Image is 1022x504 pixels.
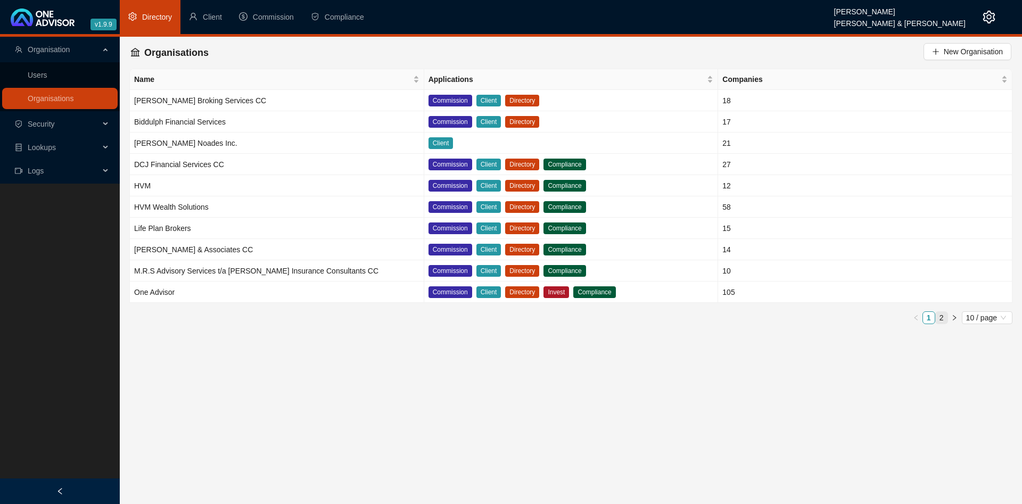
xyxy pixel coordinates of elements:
[718,90,1012,111] td: 18
[923,312,935,324] a: 1
[28,143,56,152] span: Lookups
[505,286,539,298] span: Directory
[722,73,999,85] span: Companies
[962,311,1012,324] div: Page Size
[966,312,1008,324] span: 10 / page
[144,47,209,58] span: Organisations
[922,311,935,324] li: 1
[505,265,539,277] span: Directory
[15,167,22,175] span: video-camera
[130,282,424,303] td: One Advisor
[424,69,719,90] th: Applications
[28,120,55,128] span: Security
[130,111,424,133] td: Biddulph Financial Services
[428,73,705,85] span: Applications
[134,73,411,85] span: Name
[505,95,539,106] span: Directory
[28,45,70,54] span: Organisation
[936,312,947,324] a: 2
[948,311,961,324] button: right
[718,218,1012,239] td: 15
[428,159,472,170] span: Commission
[718,175,1012,196] td: 12
[28,167,44,175] span: Logs
[718,196,1012,218] td: 58
[476,222,501,234] span: Client
[932,48,939,55] span: plus
[56,488,64,495] span: left
[203,13,222,21] span: Client
[543,180,586,192] span: Compliance
[834,14,966,26] div: [PERSON_NAME] & [PERSON_NAME]
[253,13,294,21] span: Commission
[428,201,472,213] span: Commission
[130,239,424,260] td: [PERSON_NAME] & Associates CC
[476,180,501,192] span: Client
[142,13,172,21] span: Directory
[428,137,454,149] span: Client
[15,144,22,151] span: database
[543,265,586,277] span: Compliance
[428,95,472,106] span: Commission
[15,46,22,53] span: team
[311,12,319,21] span: safety
[718,239,1012,260] td: 14
[428,286,472,298] span: Commission
[128,12,137,21] span: setting
[130,69,424,90] th: Name
[948,311,961,324] li: Next Page
[130,260,424,282] td: M.R.S Advisory Services t/a [PERSON_NAME] Insurance Consultants CC
[505,116,539,128] span: Directory
[505,201,539,213] span: Directory
[428,244,472,255] span: Commission
[428,116,472,128] span: Commission
[130,218,424,239] td: Life Plan Brokers
[944,46,1003,57] span: New Organisation
[189,12,197,21] span: user
[325,13,364,21] span: Compliance
[718,111,1012,133] td: 17
[924,43,1011,60] button: New Organisation
[543,159,586,170] span: Compliance
[910,311,922,324] button: left
[28,94,73,103] a: Organisations
[130,154,424,175] td: DCJ Financial Services CC
[130,196,424,218] td: HVM Wealth Solutions
[476,95,501,106] span: Client
[505,159,539,170] span: Directory
[239,12,248,21] span: dollar
[428,180,472,192] span: Commission
[476,201,501,213] span: Client
[543,244,586,255] span: Compliance
[718,69,1012,90] th: Companies
[15,120,22,128] span: safety-certificate
[505,244,539,255] span: Directory
[935,311,948,324] li: 2
[476,244,501,255] span: Client
[476,265,501,277] span: Client
[130,47,140,57] span: bank
[130,90,424,111] td: [PERSON_NAME] Broking Services CC
[573,286,615,298] span: Compliance
[543,201,586,213] span: Compliance
[476,159,501,170] span: Client
[428,222,472,234] span: Commission
[130,175,424,196] td: HVM
[951,315,958,321] span: right
[718,282,1012,303] td: 105
[983,11,995,23] span: setting
[718,133,1012,154] td: 21
[11,9,75,26] img: 2df55531c6924b55f21c4cf5d4484680-logo-light.svg
[505,222,539,234] span: Directory
[476,286,501,298] span: Client
[543,286,569,298] span: Invest
[505,180,539,192] span: Directory
[476,116,501,128] span: Client
[913,315,919,321] span: left
[910,311,922,324] li: Previous Page
[834,3,966,14] div: [PERSON_NAME]
[130,133,424,154] td: [PERSON_NAME] Noades Inc.
[718,154,1012,175] td: 27
[718,260,1012,282] td: 10
[543,222,586,234] span: Compliance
